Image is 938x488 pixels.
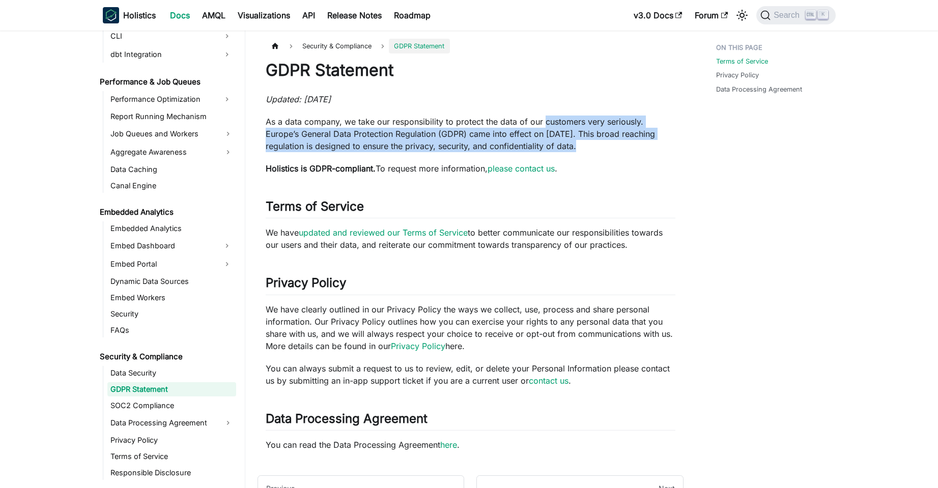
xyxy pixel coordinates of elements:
[266,439,675,451] p: You can read the Data Processing Agreement .
[107,323,236,337] a: FAQs
[440,440,457,450] a: here
[107,126,236,142] a: Job Queues and Workers
[218,46,236,63] button: Expand sidebar category 'dbt Integration'
[107,449,236,464] a: Terms of Service
[107,28,218,44] a: CLI
[107,256,218,272] a: Embed Portal
[734,7,750,23] button: Switch between dark and light mode (currently light mode)
[107,109,236,124] a: Report Running Mechanism
[218,238,236,254] button: Expand sidebar category 'Embed Dashboard'
[164,7,196,23] a: Docs
[97,75,236,89] a: Performance & Job Queues
[107,415,236,431] a: Data Processing Agreement
[716,56,768,66] a: Terms of Service
[388,7,437,23] a: Roadmap
[97,350,236,364] a: Security & Compliance
[756,6,835,24] button: Search (Ctrl+K)
[107,398,236,413] a: SOC2 Compliance
[107,382,236,396] a: GDPR Statement
[97,205,236,219] a: Embedded Analytics
[689,7,734,23] a: Forum
[266,116,675,152] p: As a data company, we take our responsibility to protect the data of our customers very seriously...
[107,221,236,236] a: Embedded Analytics
[266,162,675,175] p: To request more information, .
[218,28,236,44] button: Expand sidebar category 'CLI'
[389,39,449,53] span: GDPR Statement
[716,70,759,80] a: Privacy Policy
[299,227,468,238] a: updated and reviewed our Terms of Service
[107,433,236,447] a: Privacy Policy
[529,376,569,386] a: contact us
[107,179,236,193] a: Canal Engine
[266,303,675,352] p: We have clearly outlined in our Privacy Policy the ways we collect, use, process and share person...
[107,307,236,321] a: Security
[266,362,675,387] p: You can always submit a request to us to review, edit, or delete your Personal Information please...
[107,366,236,380] a: Data Security
[123,9,156,21] b: Holistics
[488,163,555,174] a: please contact us
[218,256,236,272] button: Expand sidebar category 'Embed Portal'
[107,238,218,254] a: Embed Dashboard
[196,7,232,23] a: AMQL
[266,163,376,174] strong: Holistics is GDPR-compliant.
[103,7,119,23] img: Holistics
[218,91,236,107] button: Expand sidebar category 'Performance Optimization'
[266,199,675,218] h2: Terms of Service
[107,291,236,305] a: Embed Workers
[107,144,236,160] a: Aggregate Awareness
[107,162,236,177] a: Data Caching
[391,341,445,351] a: Privacy Policy
[297,39,377,53] span: Security & Compliance
[232,7,296,23] a: Visualizations
[103,7,156,23] a: HolisticsHolistics
[266,60,675,80] h1: GDPR Statement
[107,91,218,107] a: Performance Optimization
[266,411,675,430] h2: Data Processing Agreement
[266,39,285,53] a: Home page
[716,84,802,94] a: Data Processing Agreement
[818,10,828,19] kbd: K
[107,46,218,63] a: dbt Integration
[628,7,689,23] a: v3.0 Docs
[296,7,321,23] a: API
[266,275,675,295] h2: Privacy Policy
[771,11,806,20] span: Search
[266,226,675,251] p: We have to better communicate our responsibilities towards our users and their data, and reiterat...
[321,7,388,23] a: Release Notes
[107,274,236,289] a: Dynamic Data Sources
[266,94,331,104] em: Updated: [DATE]
[93,31,245,488] nav: Docs sidebar
[266,39,675,53] nav: Breadcrumbs
[107,466,236,480] a: Responsible Disclosure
